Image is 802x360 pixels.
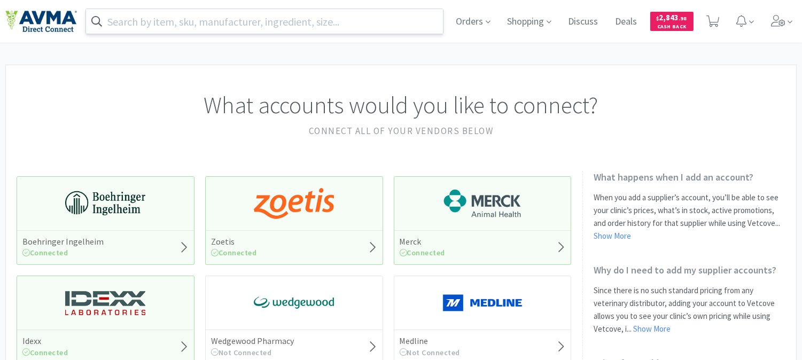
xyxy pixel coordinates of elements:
[17,124,785,138] h2: Connect all of your vendors below
[5,10,77,33] img: e4e33dab9f054f5782a47901c742baa9_102.png
[594,171,785,183] h2: What happens when I add an account?
[400,236,446,247] h5: Merck
[22,335,68,347] h5: Idexx
[211,348,272,357] span: Not Connected
[400,248,446,257] span: Connected
[594,284,785,335] p: Since there is no such standard pricing from any veterinary distributor, adding your account to V...
[86,9,443,34] input: Search by item, sku, manufacturer, ingredient, size...
[679,15,687,22] span: . 98
[400,348,461,357] span: Not Connected
[65,187,145,220] img: 730db3968b864e76bcafd0174db25112_22.png
[211,335,294,347] h5: Wedgewood Pharmacy
[22,348,68,357] span: Connected
[594,264,785,276] h2: Why do I need to add my supplier accounts?
[633,324,671,334] a: Show More
[22,248,68,257] span: Connected
[254,187,334,220] img: a673e5ab4e5e497494167fe422e9a3ab.png
[657,15,659,22] span: $
[442,187,523,220] img: 6d7abf38e3b8462597f4a2f88dede81e_176.png
[657,12,687,22] span: 2,843
[254,287,334,319] img: e40baf8987b14801afb1611fffac9ca4_8.png
[17,87,785,124] h1: What accounts would you like to connect?
[211,236,257,247] h5: Zoetis
[657,24,687,31] span: Cash Back
[22,236,104,247] h5: Boehringer Ingelheim
[564,17,603,27] a: Discuss
[594,191,785,242] p: When you add a supplier’s account, you’ll be able to see your clinic’s prices, what’s in stock, a...
[65,287,145,319] img: 13250b0087d44d67bb1668360c5632f9_13.png
[400,335,461,347] h5: Medline
[594,231,631,241] a: Show More
[211,248,257,257] span: Connected
[611,17,642,27] a: Deals
[442,287,523,319] img: a646391c64b94eb2892348a965bf03f3_134.png
[650,7,694,36] a: $2,843.98Cash Back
